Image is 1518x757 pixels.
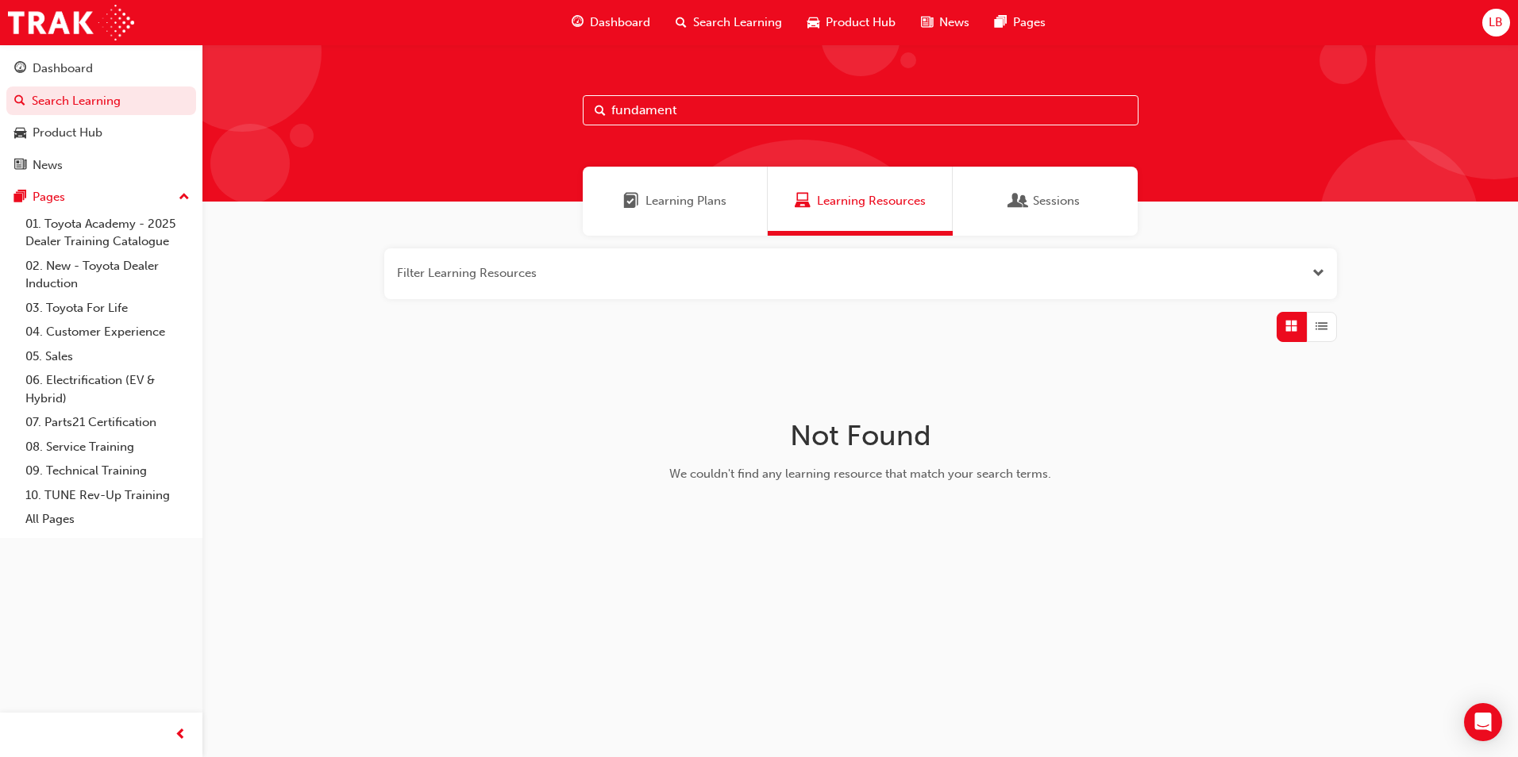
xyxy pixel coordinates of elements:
span: car-icon [14,126,26,140]
a: Product Hub [6,118,196,148]
div: Pages [33,188,65,206]
img: Trak [8,5,134,40]
span: Learning Resources [795,192,811,210]
span: LB [1489,13,1503,32]
a: 06. Electrification (EV & Hybrid) [19,368,196,410]
div: We couldn't find any learning resource that match your search terms. [609,465,1112,483]
span: Search Learning [693,13,782,32]
a: pages-iconPages [982,6,1058,39]
a: 01. Toyota Academy - 2025 Dealer Training Catalogue [19,212,196,254]
a: 02. New - Toyota Dealer Induction [19,254,196,296]
a: 10. TUNE Rev-Up Training [19,483,196,508]
button: LB [1482,9,1510,37]
span: Sessions [1033,192,1080,210]
a: guage-iconDashboard [559,6,663,39]
a: Learning ResourcesLearning Resources [768,167,953,236]
a: 04. Customer Experience [19,320,196,344]
span: Sessions [1011,192,1027,210]
span: Grid [1285,317,1297,336]
a: Learning PlansLearning Plans [583,167,768,236]
a: news-iconNews [908,6,982,39]
a: News [6,151,196,180]
span: Learning Plans [623,192,639,210]
span: news-icon [921,13,933,33]
span: pages-icon [995,13,1007,33]
span: up-icon [179,187,190,208]
span: prev-icon [175,725,187,745]
a: 03. Toyota For Life [19,296,196,321]
a: 09. Technical Training [19,459,196,483]
span: guage-icon [572,13,584,33]
button: Pages [6,183,196,212]
a: search-iconSearch Learning [663,6,795,39]
span: news-icon [14,159,26,173]
span: Dashboard [590,13,650,32]
span: News [939,13,969,32]
h1: Not Found [609,418,1112,453]
a: 08. Service Training [19,435,196,459]
button: Open the filter [1312,264,1324,282]
div: News [33,156,63,175]
span: Learning Plans [645,192,726,210]
span: Search [595,102,606,120]
a: Dashboard [6,54,196,83]
span: car-icon [807,13,819,33]
div: Product Hub [33,124,102,142]
span: search-icon [14,94,25,109]
div: Dashboard [33,60,93,78]
a: Search Learning [6,86,196,116]
a: 05. Sales [19,344,196,369]
span: pages-icon [14,190,26,205]
div: Open Intercom Messenger [1464,703,1502,741]
a: SessionsSessions [953,167,1138,236]
span: Learning Resources [817,192,926,210]
span: List [1316,317,1327,336]
span: guage-icon [14,62,26,76]
button: DashboardSearch LearningProduct HubNews [6,51,196,183]
a: 07. Parts21 Certification [19,410,196,435]
a: All Pages [19,507,196,532]
a: car-iconProduct Hub [795,6,908,39]
input: Search... [583,95,1138,125]
span: Product Hub [826,13,896,32]
span: search-icon [676,13,687,33]
span: Pages [1013,13,1046,32]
